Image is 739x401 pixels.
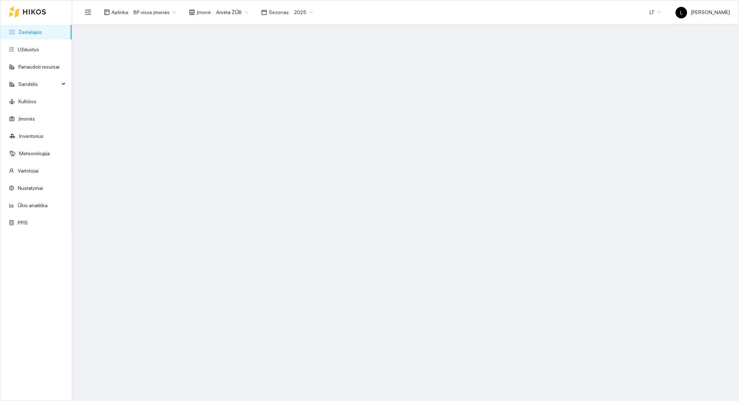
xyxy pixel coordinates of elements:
[81,5,95,19] button: menu-fold
[294,7,313,18] span: 2025
[269,8,290,16] span: Sezonas :
[189,9,195,15] span: shop
[680,7,683,18] span: L
[18,99,36,104] a: Kultūros
[675,9,730,15] span: [PERSON_NAME]
[85,9,91,16] span: menu-fold
[18,29,42,35] a: Žemėlapis
[18,202,48,208] a: Ūkio analitika
[650,7,661,18] span: LT
[216,7,248,18] span: Arsėta ŽŪB
[18,185,43,191] a: Nustatymai
[111,8,129,16] span: Aplinka :
[18,116,35,122] a: Įmonės
[19,151,50,156] a: Meteorologija
[18,77,60,91] span: Sandėlis
[18,168,39,174] a: Vartotojai
[134,7,176,18] span: BP visos įmonės
[104,9,110,15] span: layout
[261,9,267,15] span: calendar
[18,220,28,226] a: PPIS
[18,64,60,70] a: Panaudoti resursai
[18,47,39,52] a: Užduotys
[19,133,44,139] a: Inventorius
[197,8,212,16] span: Įmonė :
